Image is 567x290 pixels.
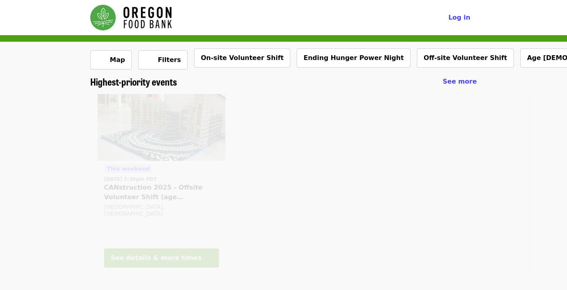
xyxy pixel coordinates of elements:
[104,183,219,202] span: CANstruction 2025 - Offsite Volunteer Shift (age [DEMOGRAPHIC_DATA]+)
[110,56,125,64] span: Map
[138,50,188,70] button: Filters (0 selected)
[104,248,219,268] button: See details & more times
[90,74,177,88] span: Highest-priority events
[442,10,477,26] button: Log in
[297,48,410,68] button: Ending Hunger Power Night
[107,166,150,172] span: This weekend
[443,78,477,85] span: See more
[84,76,483,88] div: Highest-priority events
[104,176,157,183] time: [DATE] 5:30pm PDT
[158,56,181,64] span: Filters
[90,76,177,88] a: Highest-priority events
[549,175,567,197] button: Next item
[90,50,132,70] button: Show map view
[417,48,514,68] button: Off-site Volunteer Shift
[448,14,470,21] span: Log in
[194,48,290,68] button: On-site Volunteer Shift
[443,77,477,86] a: See more
[111,253,201,263] div: See details & more times
[97,94,225,161] img: CANstruction 2025 - Offsite Volunteer Shift (age 16+) organized by Oregon Food Bank
[97,94,225,274] a: See details for "CANstruction 2025 - Offsite Volunteer Shift (age 16+)"
[90,5,172,30] img: Oregon Food Bank - Home
[440,8,446,27] input: Search
[104,204,219,217] div: [GEOGRAPHIC_DATA], [GEOGRAPHIC_DATA]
